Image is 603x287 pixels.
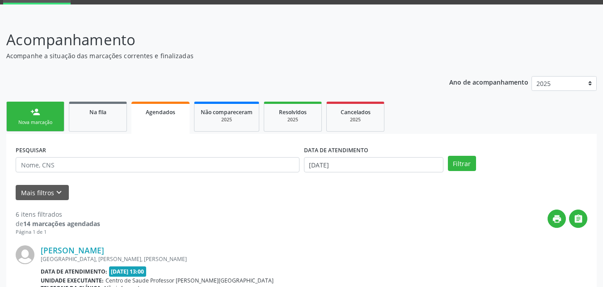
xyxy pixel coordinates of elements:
i: print [552,214,562,224]
span: Resolvidos [279,108,307,116]
span: Na fila [89,108,106,116]
div: 2025 [270,116,315,123]
b: Data de atendimento: [41,268,107,275]
span: Agendados [146,108,175,116]
label: DATA DE ATENDIMENTO [304,143,368,157]
p: Acompanhe a situação das marcações correntes e finalizadas [6,51,420,60]
span: [DATE] 13:00 [109,266,147,277]
input: Nome, CNS [16,157,299,172]
div: Nova marcação [13,119,58,126]
div: person_add [30,107,40,117]
button: Filtrar [448,156,476,171]
a: [PERSON_NAME] [41,245,104,255]
input: Selecione um intervalo [304,157,443,172]
i:  [573,214,583,224]
div: [GEOGRAPHIC_DATA], [PERSON_NAME], [PERSON_NAME] [41,255,453,263]
button: print [548,210,566,228]
span: Não compareceram [201,108,253,116]
img: img [16,245,34,264]
p: Acompanhamento [6,29,420,51]
div: de [16,219,100,228]
button:  [569,210,587,228]
i: keyboard_arrow_down [54,188,64,197]
label: PESQUISAR [16,143,46,157]
span: Cancelados [341,108,371,116]
span: Centro de Saude Professor [PERSON_NAME][GEOGRAPHIC_DATA] [105,277,274,284]
div: 2025 [333,116,378,123]
div: Página 1 de 1 [16,228,100,236]
button: Mais filtroskeyboard_arrow_down [16,185,69,201]
p: Ano de acompanhamento [449,76,528,87]
div: 6 itens filtrados [16,210,100,219]
strong: 14 marcações agendadas [23,219,100,228]
div: 2025 [201,116,253,123]
b: Unidade executante: [41,277,104,284]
